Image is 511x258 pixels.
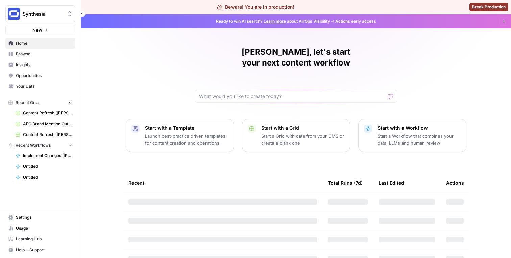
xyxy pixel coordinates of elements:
[379,174,404,192] div: Last Edited
[13,119,75,129] a: AEO Brand Mention Outreach - [PERSON_NAME]
[217,4,294,10] div: Beware! You are in production!
[16,51,72,57] span: Browse
[5,49,75,59] a: Browse
[23,163,72,170] span: Untitled
[16,100,40,106] span: Recent Grids
[126,119,234,152] button: Start with a TemplateLaunch best-practice driven templates for content creation and operations
[16,40,72,46] span: Home
[5,59,75,70] a: Insights
[5,25,75,35] button: New
[5,223,75,234] a: Usage
[472,4,506,10] span: Break Production
[145,133,228,146] p: Launch best-practice driven templates for content creation and operations
[128,174,317,192] div: Recent
[5,212,75,223] a: Settings
[335,18,376,24] span: Actions early access
[13,108,75,119] a: Content Refresh ([PERSON_NAME]'s edit)
[16,62,72,68] span: Insights
[23,153,72,159] span: Implement Changes ([PERSON_NAME]'s edit)
[23,10,64,17] span: Synthesia
[261,125,344,131] p: Start with a Grid
[5,140,75,150] button: Recent Workflows
[145,125,228,131] p: Start with a Template
[16,247,72,253] span: Help + Support
[32,27,42,33] span: New
[23,174,72,180] span: Untitled
[5,98,75,108] button: Recent Grids
[13,161,75,172] a: Untitled
[13,172,75,183] a: Untitled
[8,8,20,20] img: Synthesia Logo
[23,132,72,138] span: Content Refresh ([PERSON_NAME])
[16,225,72,231] span: Usage
[378,133,461,146] p: Start a Workflow that combines your data, LLMs and human review
[328,174,363,192] div: Total Runs (7d)
[242,119,350,152] button: Start with a GridStart a Grid with data from your CMS or create a blank one
[199,93,385,100] input: What would you like to create today?
[5,38,75,49] a: Home
[5,70,75,81] a: Opportunities
[261,133,344,146] p: Start a Grid with data from your CMS or create a blank one
[5,234,75,244] a: Learning Hub
[264,19,286,24] a: Learn more
[23,110,72,116] span: Content Refresh ([PERSON_NAME]'s edit)
[446,174,464,192] div: Actions
[13,150,75,161] a: Implement Changes ([PERSON_NAME]'s edit)
[16,214,72,221] span: Settings
[358,119,466,152] button: Start with a WorkflowStart a Workflow that combines your data, LLMs and human review
[16,236,72,242] span: Learning Hub
[5,81,75,92] a: Your Data
[23,121,72,127] span: AEO Brand Mention Outreach - [PERSON_NAME]
[5,244,75,255] button: Help + Support
[195,47,397,68] h1: [PERSON_NAME], let's start your next content workflow
[469,3,508,11] button: Break Production
[5,5,75,22] button: Workspace: Synthesia
[16,142,51,148] span: Recent Workflows
[13,129,75,140] a: Content Refresh ([PERSON_NAME])
[216,18,330,24] span: Ready to win AI search? about AirOps Visibility
[378,125,461,131] p: Start with a Workflow
[16,73,72,79] span: Opportunities
[16,83,72,89] span: Your Data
